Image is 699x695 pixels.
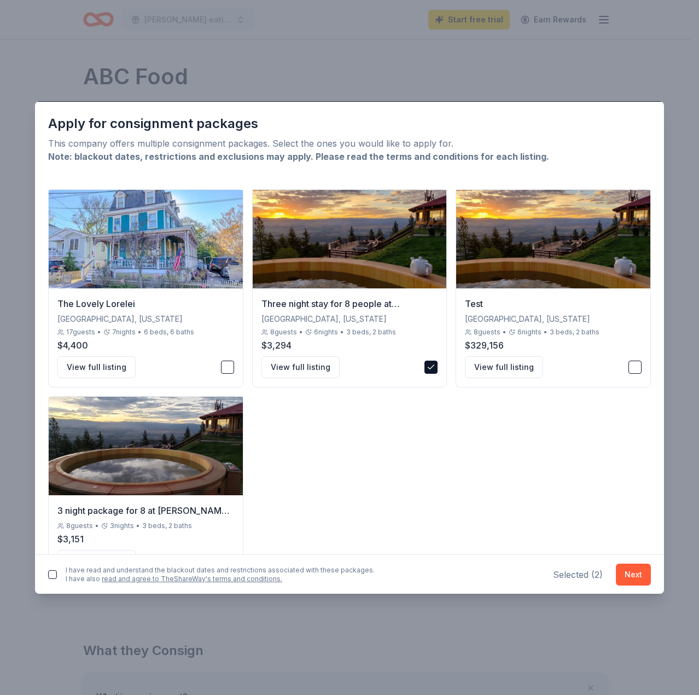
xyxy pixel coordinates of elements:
button: View full listing [57,356,136,378]
div: The Lovely Lorelei [57,297,234,310]
div: $329,156 [465,339,642,352]
div: • [97,328,101,337]
span: 6 nights [517,328,541,337]
img: 3 night package for 8 at Downing Mountain Lodge [49,397,243,495]
div: $4,400 [57,339,234,352]
div: Test [465,297,642,310]
span: 17 guests [66,328,95,337]
button: View full listing [261,356,340,378]
div: 3 beds, 2 baths [346,328,396,337]
div: [GEOGRAPHIC_DATA], [US_STATE] [57,312,234,326]
div: $3,151 [57,532,234,546]
div: • [136,522,140,530]
button: Next [616,564,651,586]
span: 8 guests [474,328,500,337]
div: I have read and understand the blackout dates and restrictions associated with these packages. I ... [66,566,375,583]
div: • [299,328,303,337]
span: 8 guests [270,328,297,337]
div: Three night stay for 8 people at [PERSON_NAME][GEOGRAPHIC_DATA] and Retreat in the [GEOGRAPHIC_DA... [261,297,438,310]
div: • [503,328,506,337]
div: $3,294 [261,339,438,352]
span: 8 guests [66,522,93,530]
button: View full listing [465,356,543,378]
div: • [340,328,344,337]
span: 3 nights [110,522,134,530]
button: View full listing [57,550,136,572]
div: 3 beds, 2 baths [550,328,599,337]
div: Selected ( 2 ) [553,568,603,581]
div: • [138,328,142,337]
div: 3 night package for 8 at [PERSON_NAME][GEOGRAPHIC_DATA] [57,504,234,517]
span: 7 nights [112,328,136,337]
div: • [544,328,547,337]
div: [GEOGRAPHIC_DATA], [US_STATE] [261,312,438,326]
div: Note: blackout dates, restrictions and exclusions may apply. Please read the terms and conditions... [48,150,651,163]
div: • [95,522,99,530]
img: Test [456,190,650,288]
a: read and agree to TheShareWay's terms and conditions. [102,575,282,583]
div: This company offers multiple consignment packages. Select the ones you would like to apply for. [48,137,651,150]
img: The Lovely Lorelei [49,190,243,288]
div: 6 beds, 6 baths [144,328,194,337]
div: [GEOGRAPHIC_DATA], [US_STATE] [465,312,642,326]
div: Apply for consignment packages [48,115,651,132]
div: 3 beds, 2 baths [142,522,192,530]
img: Three night stay for 8 people at Downing Mountain Lodge and Retreat in the Rocky Mountains of Mon... [253,190,447,288]
span: 6 nights [314,328,338,337]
